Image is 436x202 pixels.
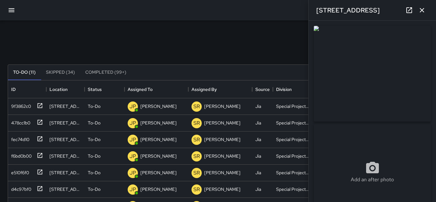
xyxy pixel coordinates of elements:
[80,65,132,80] button: Completed (99+)
[128,80,153,98] div: Assigned To
[140,136,177,143] p: [PERSON_NAME]
[124,80,188,98] div: Assigned To
[46,80,85,98] div: Location
[88,136,101,143] p: To-Do
[255,136,261,143] div: Jia
[88,80,102,98] div: Status
[88,120,101,126] p: To-Do
[276,153,310,159] div: Special Projects Team
[204,136,240,143] p: [PERSON_NAME]
[193,119,200,127] p: SR
[204,153,240,159] p: [PERSON_NAME]
[130,103,136,110] p: JP
[140,169,177,176] p: [PERSON_NAME]
[193,153,200,160] p: SR
[9,183,31,192] div: d4c97bf0
[49,136,81,143] div: 199 Montgomery Street
[255,169,261,176] div: Jia
[193,186,200,193] p: SR
[193,136,200,144] p: SR
[255,80,270,98] div: Source
[11,80,16,98] div: ID
[140,103,177,109] p: [PERSON_NAME]
[276,80,292,98] div: Division
[255,103,261,109] div: Jia
[255,120,261,126] div: Jia
[49,120,81,126] div: 155 Montgomery Street
[9,167,29,176] div: e510f6f0
[276,186,310,192] div: Special Projects Team
[88,153,101,159] p: To-Do
[8,80,46,98] div: ID
[130,153,136,160] p: JP
[9,150,32,159] div: f6bd0b00
[49,80,68,98] div: Location
[255,186,261,192] div: Jia
[49,186,81,192] div: 41 Montgomery Street
[88,169,101,176] p: To-Do
[41,65,80,80] button: Skipped (34)
[9,134,29,143] div: fec74d10
[130,169,136,177] p: JP
[276,169,310,176] div: Special Projects Team
[130,136,136,144] p: JP
[8,65,41,80] button: To-Do (11)
[49,153,81,159] div: 199 Montgomery Street
[255,153,261,159] div: Jia
[140,153,177,159] p: [PERSON_NAME]
[130,119,136,127] p: JP
[193,103,200,110] p: SR
[204,169,240,176] p: [PERSON_NAME]
[204,186,240,192] p: [PERSON_NAME]
[88,103,101,109] p: To-Do
[88,186,101,192] p: To-Do
[49,103,81,109] div: 544 Market Street
[9,117,30,126] div: 478cc1b0
[140,120,177,126] p: [PERSON_NAME]
[204,120,240,126] p: [PERSON_NAME]
[252,80,273,98] div: Source
[188,80,252,98] div: Assigned By
[273,80,313,98] div: Division
[9,101,31,109] div: 9f3862c0
[276,103,310,109] div: Special Projects Team
[193,169,200,177] p: SR
[49,169,81,176] div: 41 Montgomery Street
[276,120,310,126] div: Special Projects Team
[192,80,217,98] div: Assigned By
[204,103,240,109] p: [PERSON_NAME]
[130,186,136,193] p: JP
[140,186,177,192] p: [PERSON_NAME]
[85,80,124,98] div: Status
[276,136,310,143] div: Special Projects Team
